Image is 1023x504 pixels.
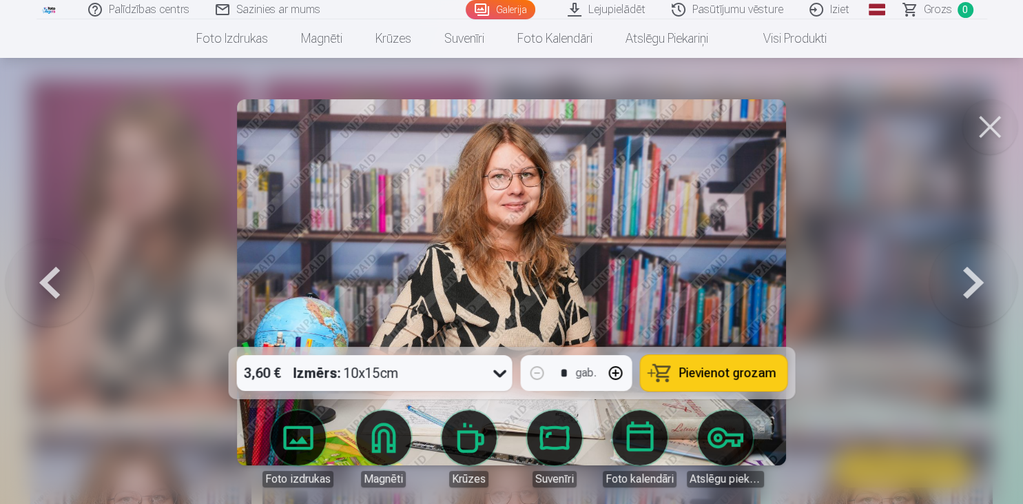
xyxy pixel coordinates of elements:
div: 10x15cm [293,355,398,391]
a: Foto izdrukas [260,410,337,487]
a: Magnēti [345,410,422,487]
span: Grozs [924,1,952,18]
a: Atslēgu piekariņi [609,19,725,58]
button: Pievienot grozam [640,355,787,391]
div: Suvenīri [533,471,577,487]
div: Atslēgu piekariņi [687,471,764,487]
div: Krūzes [449,471,488,487]
div: gab. [575,365,596,381]
a: Foto kalendāri [601,410,679,487]
a: Magnēti [285,19,359,58]
a: Atslēgu piekariņi [687,410,764,487]
img: /fa1 [42,6,57,14]
strong: Izmērs : [293,363,340,383]
a: Suvenīri [428,19,501,58]
a: Foto izdrukas [180,19,285,58]
div: Foto kalendāri [603,471,676,487]
div: Foto izdrukas [262,471,333,487]
span: 0 [958,2,973,18]
a: Krūzes [431,410,508,487]
a: Visi produkti [725,19,843,58]
span: Pievienot grozam [679,367,776,379]
a: Krūzes [359,19,428,58]
div: 3,60 € [236,355,287,391]
a: Suvenīri [516,410,593,487]
div: Magnēti [361,471,406,487]
a: Foto kalendāri [501,19,609,58]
